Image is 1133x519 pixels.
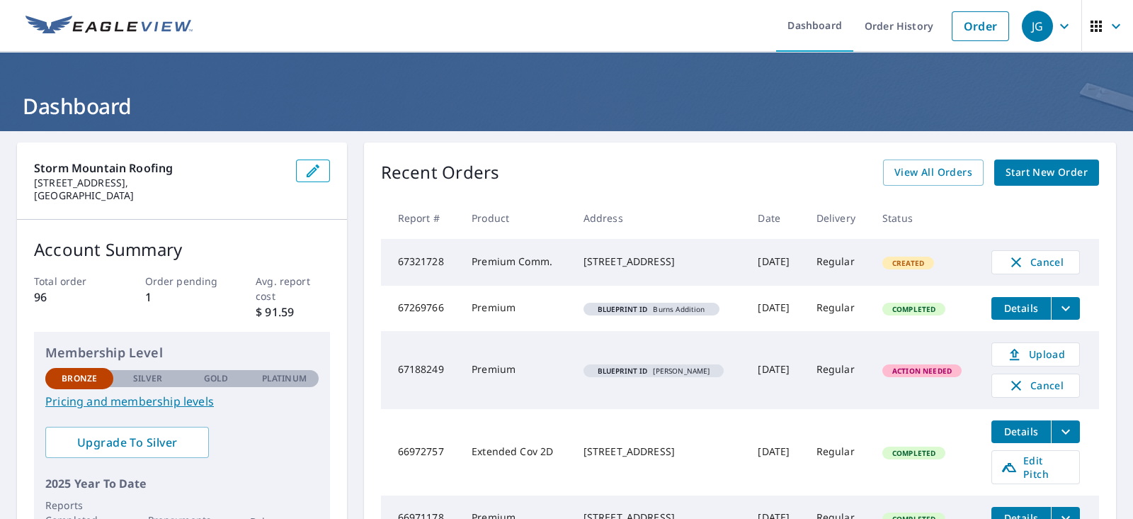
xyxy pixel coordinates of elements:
[746,331,804,409] td: [DATE]
[45,343,319,362] p: Membership Level
[884,304,944,314] span: Completed
[572,197,747,239] th: Address
[133,372,163,385] p: Silver
[34,177,285,189] p: [STREET_ADDRESS],
[589,306,714,313] span: Burns Addition
[746,286,804,331] td: [DATE]
[1001,346,1071,363] span: Upload
[262,372,307,385] p: Platinum
[381,286,461,331] td: 67269766
[871,197,980,239] th: Status
[381,160,500,186] p: Recent Orders
[145,289,219,306] p: 1
[460,239,572,286] td: Premium Comm.
[34,289,108,306] p: 96
[884,448,944,458] span: Completed
[1000,301,1042,315] span: Details
[991,342,1080,367] a: Upload
[460,409,572,496] td: Extended Cov 2D
[746,197,804,239] th: Date
[256,274,329,303] p: Avg. report cost
[45,427,209,458] a: Upgrade To Silver
[583,445,736,459] div: [STREET_ADDRESS]
[45,475,319,492] p: 2025 Year To Date
[1022,11,1053,42] div: JG
[991,374,1080,398] button: Cancel
[256,303,329,320] p: $ 91.59
[1006,377,1065,394] span: Cancel
[460,286,572,331] td: Premium
[991,420,1051,443] button: detailsBtn-66972757
[598,306,648,313] em: Blueprint ID
[884,366,960,376] span: Action Needed
[805,331,871,409] td: Regular
[34,160,285,177] p: Storm Mountain Roofing
[1006,254,1065,271] span: Cancel
[34,189,285,202] p: [GEOGRAPHIC_DATA]
[1000,425,1042,438] span: Details
[1001,454,1071,481] span: Edit Pitch
[381,409,461,496] td: 66972757
[883,160,984,186] a: View All Orders
[381,239,461,286] td: 67321728
[994,160,1099,186] a: Start New Order
[460,197,572,239] th: Product
[991,250,1080,274] button: Cancel
[57,435,198,450] span: Upgrade To Silver
[991,450,1080,484] a: Edit Pitch
[34,274,108,289] p: Total order
[805,409,871,496] td: Regular
[746,239,804,286] td: [DATE]
[17,91,1116,121] h1: Dashboard
[381,197,461,239] th: Report #
[746,409,804,496] td: [DATE]
[381,331,461,409] td: 67188249
[25,16,193,37] img: EV Logo
[1051,297,1080,320] button: filesDropdownBtn-67269766
[1006,164,1088,182] span: Start New Order
[598,367,648,374] em: Blueprint ID
[805,286,871,331] td: Regular
[460,331,572,409] td: Premium
[805,239,871,286] td: Regular
[884,258,933,268] span: Created
[805,197,871,239] th: Delivery
[34,237,330,262] p: Account Summary
[583,255,736,269] div: [STREET_ADDRESS]
[45,393,319,410] a: Pricing and membership levels
[991,297,1051,320] button: detailsBtn-67269766
[145,274,219,289] p: Order pending
[894,164,972,182] span: View All Orders
[589,367,719,374] span: [PERSON_NAME]
[62,372,97,385] p: Bronze
[952,11,1009,41] a: Order
[1051,420,1080,443] button: filesDropdownBtn-66972757
[204,372,228,385] p: Gold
